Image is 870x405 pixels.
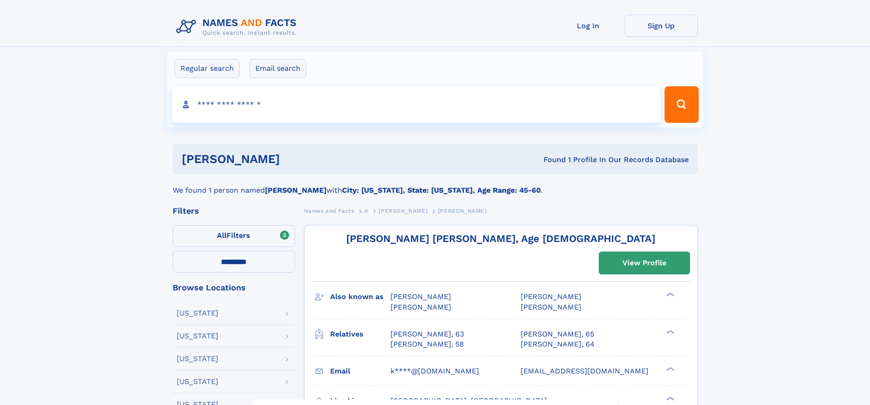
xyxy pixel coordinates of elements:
[177,355,218,363] div: [US_STATE]
[217,231,227,240] span: All
[664,395,675,401] div: ❯
[330,326,390,342] h3: Relatives
[177,378,218,385] div: [US_STATE]
[172,86,661,123] input: search input
[364,205,369,216] a: K
[390,339,464,349] a: [PERSON_NAME], 58
[622,252,666,274] div: View Profile
[390,329,464,339] a: [PERSON_NAME], 63
[664,86,698,123] button: Search Button
[521,292,581,301] span: [PERSON_NAME]
[625,15,698,37] a: Sign Up
[390,396,547,405] span: [GEOGRAPHIC_DATA], [GEOGRAPHIC_DATA]
[173,15,304,39] img: Logo Names and Facts
[177,332,218,340] div: [US_STATE]
[438,208,487,214] span: [PERSON_NAME]
[379,208,427,214] span: [PERSON_NAME]
[411,155,689,165] div: Found 1 Profile In Our Records Database
[521,303,581,311] span: [PERSON_NAME]
[599,252,690,274] a: View Profile
[304,205,354,216] a: Names and Facts
[379,205,427,216] a: [PERSON_NAME]
[330,289,390,305] h3: Also known as
[249,59,306,78] label: Email search
[173,284,295,292] div: Browse Locations
[173,225,295,247] label: Filters
[390,292,451,301] span: [PERSON_NAME]
[364,208,369,214] span: K
[346,233,655,244] a: [PERSON_NAME] [PERSON_NAME], Age [DEMOGRAPHIC_DATA]
[177,310,218,317] div: [US_STATE]
[521,339,595,349] a: [PERSON_NAME], 64
[664,329,675,335] div: ❯
[390,303,451,311] span: [PERSON_NAME]
[664,292,675,298] div: ❯
[173,174,698,196] div: We found 1 person named with .
[182,153,412,165] h1: [PERSON_NAME]
[521,367,649,375] span: [EMAIL_ADDRESS][DOMAIN_NAME]
[342,186,541,195] b: City: [US_STATE], State: [US_STATE], Age Range: 45-60
[664,366,675,372] div: ❯
[173,207,295,215] div: Filters
[521,329,594,339] a: [PERSON_NAME], 65
[265,186,327,195] b: [PERSON_NAME]
[330,363,390,379] h3: Email
[174,59,240,78] label: Regular search
[552,15,625,37] a: Log In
